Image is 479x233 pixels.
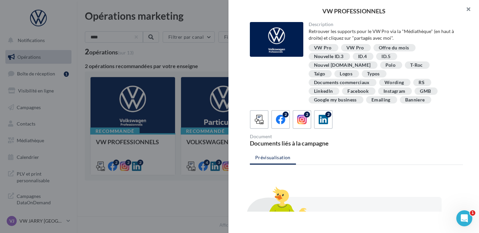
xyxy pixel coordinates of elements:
[384,80,404,85] div: Wording
[383,89,405,94] div: Instagram
[405,97,425,102] div: Banniere
[304,111,310,118] div: 2
[347,89,369,94] div: Facebook
[314,71,325,76] div: Taigo
[379,45,409,50] div: Offre du mois
[371,97,390,102] div: Emailing
[250,140,354,146] div: Documents liés à la campagne
[325,111,331,118] div: 2
[314,80,370,85] div: Documents commerciaux
[367,71,380,76] div: Typos
[381,54,390,59] div: ID.5
[358,54,367,59] div: ID.4
[314,97,357,102] div: Google my business
[456,210,472,226] iframe: Intercom live chat
[309,28,458,41] div: Retrouver les supports pour le VW Pro via la "Médiathèque" (en haut à droite) et cliquez sur "par...
[314,54,344,59] div: Nouvelle ID.3
[239,8,468,14] div: VW PROFESSIONNELS
[314,45,332,50] div: VW Pro
[420,89,431,94] div: GMB
[283,111,289,118] div: 2
[385,63,395,68] div: Polo
[314,63,371,68] div: Nouvel [DOMAIN_NAME]
[346,45,364,50] div: VW Pro
[250,134,354,139] div: Document
[419,80,425,85] div: RS
[470,210,475,216] span: 1
[340,71,352,76] div: Logos
[309,22,458,27] div: Description
[410,63,423,68] div: T-Roc
[314,89,333,94] div: Linkedln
